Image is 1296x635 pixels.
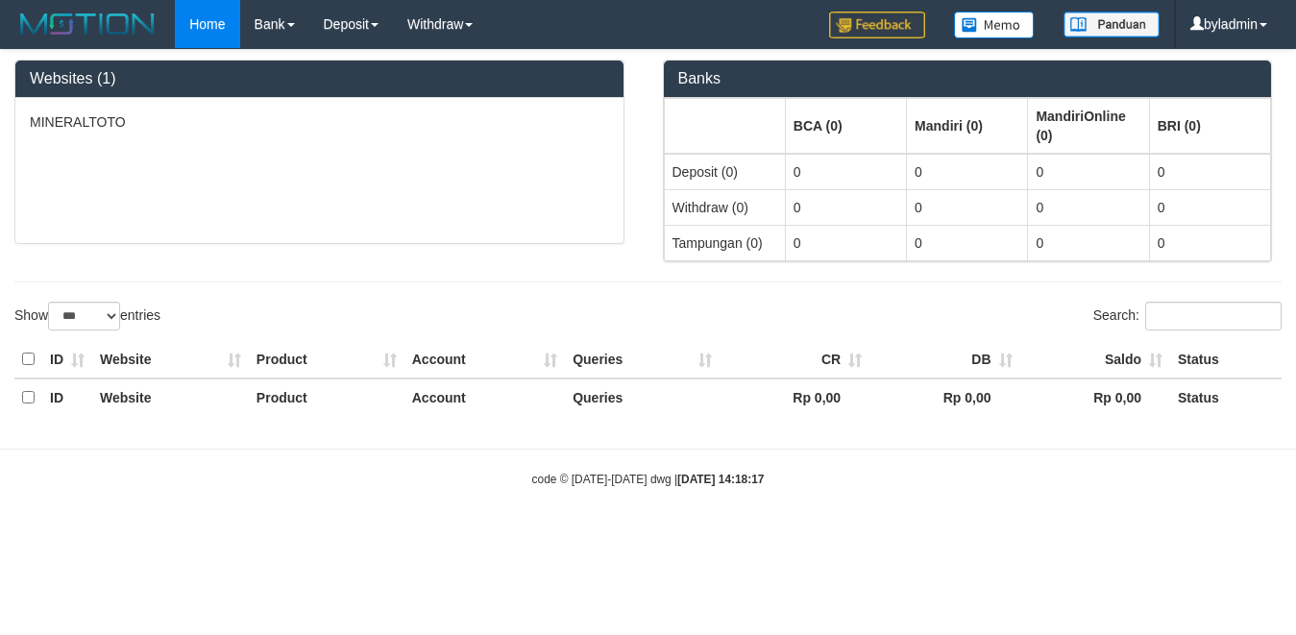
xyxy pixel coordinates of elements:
td: Tampungan (0) [664,225,785,260]
th: CR [720,341,869,379]
th: Website [92,379,249,416]
td: 0 [785,154,906,190]
img: Feedback.jpg [829,12,925,38]
td: Deposit (0) [664,154,785,190]
strong: [DATE] 14:18:17 [677,473,764,486]
th: Group: activate to sort column ascending [664,98,785,154]
th: Queries [565,341,720,379]
th: Rp 0,00 [720,379,869,416]
th: Status [1170,341,1282,379]
img: panduan.png [1064,12,1160,37]
td: 0 [1149,225,1270,260]
td: 0 [1149,189,1270,225]
small: code © [DATE]-[DATE] dwg | [532,473,765,486]
th: Group: activate to sort column ascending [785,98,906,154]
th: Account [404,379,565,416]
input: Search: [1145,302,1282,330]
label: Show entries [14,302,160,330]
td: 0 [1149,154,1270,190]
td: 0 [907,154,1028,190]
th: Group: activate to sort column ascending [907,98,1028,154]
td: Withdraw (0) [664,189,785,225]
th: Product [249,341,404,379]
th: ID [42,341,92,379]
th: Queries [565,379,720,416]
td: 0 [1028,154,1149,190]
th: Rp 0,00 [869,379,1019,416]
h3: Banks [678,70,1258,87]
th: Saldo [1020,341,1170,379]
td: 0 [785,225,906,260]
label: Search: [1093,302,1282,330]
img: Button%20Memo.svg [954,12,1035,38]
th: Rp 0,00 [1020,379,1170,416]
th: Status [1170,379,1282,416]
td: 0 [1028,189,1149,225]
td: 0 [785,189,906,225]
th: DB [869,341,1019,379]
select: Showentries [48,302,120,330]
h3: Websites (1) [30,70,609,87]
td: 0 [1028,225,1149,260]
img: MOTION_logo.png [14,10,160,38]
td: 0 [907,189,1028,225]
th: Product [249,379,404,416]
th: Group: activate to sort column ascending [1149,98,1270,154]
th: ID [42,379,92,416]
p: MINERALTOTO [30,112,609,132]
th: Account [404,341,565,379]
th: Group: activate to sort column ascending [1028,98,1149,154]
td: 0 [907,225,1028,260]
th: Website [92,341,249,379]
